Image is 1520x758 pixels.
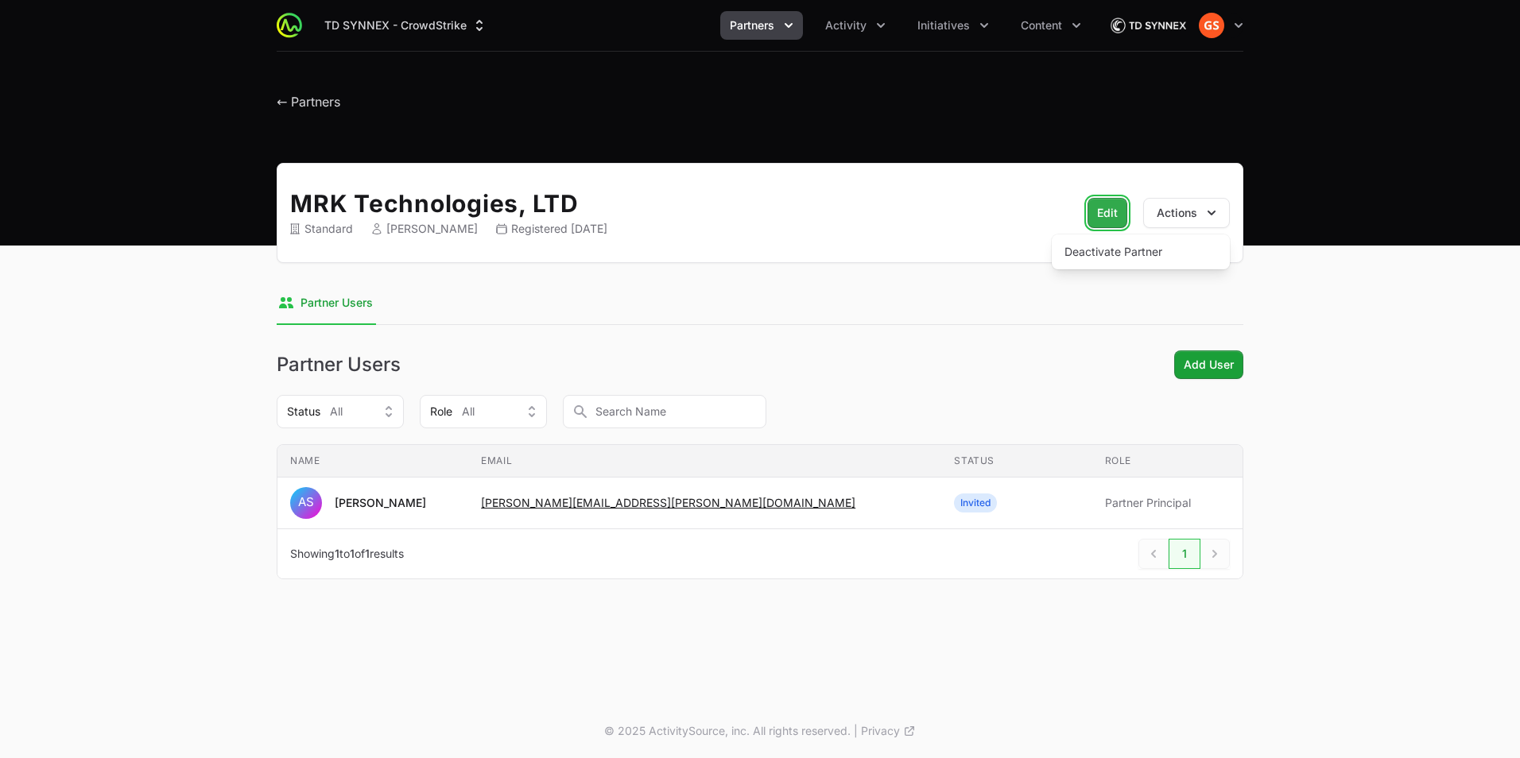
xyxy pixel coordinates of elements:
input: Search Name [563,395,766,428]
span: Status [287,404,320,420]
div: Actions [1052,234,1230,269]
span: Partner Principal [1105,495,1230,511]
h1: Partner Users [277,355,401,374]
span: 1 [350,547,355,560]
a: Privacy [861,723,916,739]
span: Role [430,404,452,420]
a: [PERSON_NAME][EMAIL_ADDRESS][PERSON_NAME][DOMAIN_NAME] [481,496,855,509]
span: Initiatives [917,17,970,33]
div: [PERSON_NAME] [372,221,478,237]
button: RoleAll [420,395,547,428]
button: Edit [1088,198,1127,228]
nav: Tabs [277,282,1243,325]
a: ← Partners [277,94,340,110]
div: Registered [DATE] [497,221,607,237]
div: Initiatives menu [908,11,998,40]
span: Content [1021,17,1062,33]
img: ActivitySource [277,13,302,38]
span: All [330,404,343,420]
a: Partner Users [277,282,376,325]
p: © 2025 ActivitySource, inc. All rights reserved. [604,723,851,739]
button: TD SYNNEX - CrowdStrike [315,11,497,40]
th: Role [1092,445,1243,478]
button: Add User [1174,350,1243,379]
span: All [462,404,475,420]
img: Grant Schwartz [1199,13,1224,38]
h2: MRK Technologies, LTD [290,189,1059,218]
span: 1 [365,547,370,560]
span: Partners [730,17,774,33]
button: StatusAll [277,395,404,428]
th: Status [941,445,1092,478]
button: Partners [720,11,803,40]
span: Add User [1184,355,1234,374]
th: Name [277,445,468,478]
div: Activity menu [816,11,895,40]
div: Main navigation [302,11,1091,40]
button: Content [1011,11,1091,40]
span: Partner Users [301,295,373,311]
div: [PERSON_NAME] [335,495,426,511]
th: Email [468,445,941,478]
div: Standard [290,221,353,237]
span: Deactivate Partner [1052,238,1230,266]
a: 1 [1169,539,1200,569]
button: Initiatives [908,11,998,40]
span: 1 [335,547,339,560]
div: Content menu [1011,11,1091,40]
div: Supplier switch menu [315,11,497,40]
button: Actions [1143,198,1230,228]
span: | [854,723,858,739]
div: Partners menu [720,11,803,40]
svg: Amy Sokolowski [290,487,322,519]
p: Showing to of results [290,546,404,562]
text: AS [298,494,314,509]
button: Activity [816,11,895,40]
span: Edit [1097,203,1118,223]
span: Activity [825,17,867,33]
img: TD SYNNEX [1110,10,1186,41]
